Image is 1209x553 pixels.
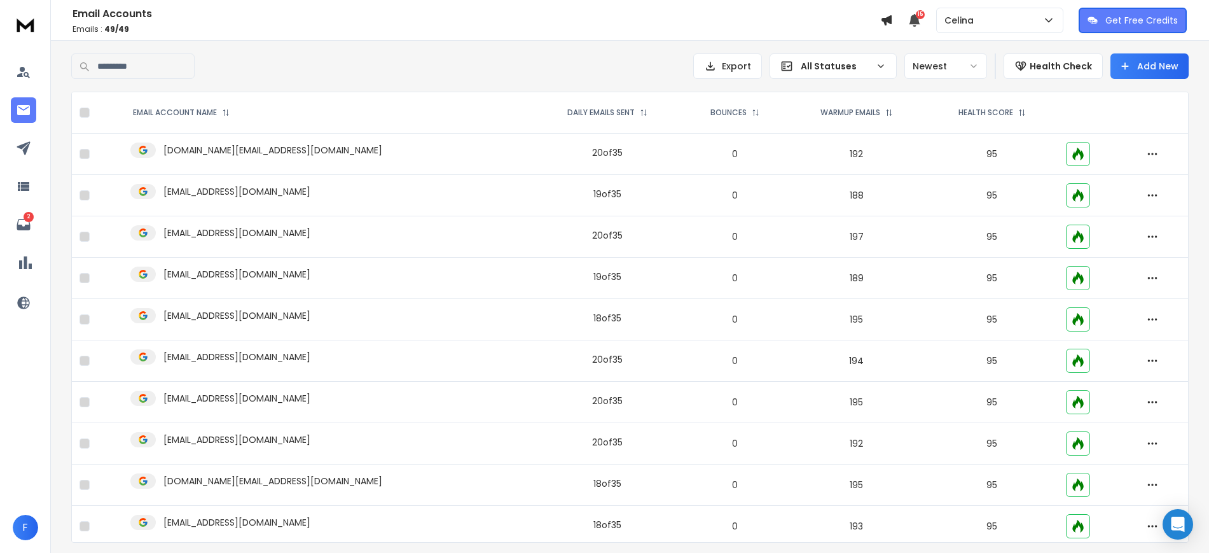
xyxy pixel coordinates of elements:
[944,14,979,27] p: Celina
[567,108,635,118] p: DAILY EMAILS SENT
[787,340,926,382] td: 194
[787,258,926,299] td: 189
[916,10,925,19] span: 15
[926,506,1058,547] td: 95
[163,185,310,198] p: [EMAIL_ADDRESS][DOMAIN_NAME]
[593,477,621,490] div: 18 of 35
[787,216,926,258] td: 197
[593,312,621,325] div: 18 of 35
[13,13,38,36] img: logo
[163,516,310,529] p: [EMAIL_ADDRESS][DOMAIN_NAME]
[690,189,779,202] p: 0
[163,227,310,239] p: [EMAIL_ADDRESS][DOMAIN_NAME]
[133,108,230,118] div: EMAIL ACCOUNT NAME
[163,433,310,446] p: [EMAIL_ADDRESS][DOMAIN_NAME]
[690,437,779,450] p: 0
[593,188,621,200] div: 19 of 35
[1004,53,1103,79] button: Health Check
[926,258,1058,299] td: 95
[926,299,1058,340] td: 95
[690,520,779,533] p: 0
[13,515,38,540] button: F
[593,270,621,283] div: 19 of 35
[163,309,310,322] p: [EMAIL_ADDRESS][DOMAIN_NAME]
[690,148,779,160] p: 0
[73,24,880,34] p: Emails :
[690,230,779,243] p: 0
[592,353,623,366] div: 20 of 35
[24,212,34,222] p: 2
[593,519,621,531] div: 18 of 35
[820,108,880,118] p: WARMUP EMAILS
[163,475,382,487] p: [DOMAIN_NAME][EMAIL_ADDRESS][DOMAIN_NAME]
[11,212,36,237] a: 2
[958,108,1013,118] p: HEALTH SCORE
[787,299,926,340] td: 195
[801,60,871,73] p: All Statuses
[690,479,779,491] p: 0
[690,313,779,326] p: 0
[787,465,926,506] td: 195
[787,423,926,465] td: 192
[104,24,129,34] span: 49 / 49
[926,216,1058,258] td: 95
[1163,509,1193,540] div: Open Intercom Messenger
[926,465,1058,506] td: 95
[787,134,926,175] td: 192
[926,423,1058,465] td: 95
[690,354,779,367] p: 0
[163,351,310,363] p: [EMAIL_ADDRESS][DOMAIN_NAME]
[163,144,382,157] p: [DOMAIN_NAME][EMAIL_ADDRESS][DOMAIN_NAME]
[787,506,926,547] td: 193
[73,6,880,22] h1: Email Accounts
[787,382,926,423] td: 195
[1105,14,1178,27] p: Get Free Credits
[693,53,762,79] button: Export
[163,268,310,281] p: [EMAIL_ADDRESS][DOMAIN_NAME]
[926,382,1058,423] td: 95
[926,340,1058,382] td: 95
[690,272,779,284] p: 0
[592,146,623,159] div: 20 of 35
[690,396,779,409] p: 0
[710,108,747,118] p: BOUNCES
[1110,53,1189,79] button: Add New
[1030,60,1092,73] p: Health Check
[926,134,1058,175] td: 95
[904,53,987,79] button: Newest
[163,392,310,405] p: [EMAIL_ADDRESS][DOMAIN_NAME]
[592,229,623,242] div: 20 of 35
[926,175,1058,216] td: 95
[592,395,623,407] div: 20 of 35
[787,175,926,216] td: 188
[1079,8,1187,33] button: Get Free Credits
[592,436,623,449] div: 20 of 35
